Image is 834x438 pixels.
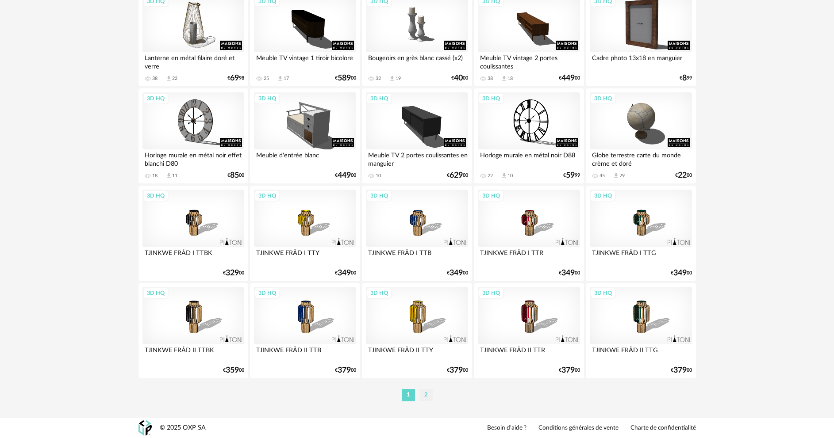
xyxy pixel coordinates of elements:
span: Download icon [165,172,172,179]
a: 3D HQ TJINKWE FRÅD II TTBK €35900 [138,283,248,378]
div: € 00 [335,367,356,373]
span: 359 [226,367,239,373]
li: 2 [419,389,433,401]
img: OXP [138,420,152,436]
span: 69 [230,75,239,81]
span: 8 [682,75,687,81]
div: 3D HQ [143,93,169,104]
div: € 00 [447,172,468,179]
div: 32 [376,76,381,82]
div: € 00 [447,270,468,276]
div: € 99 [680,75,692,81]
div: TJINKWE FRÅD I TTY [254,247,356,265]
a: 3D HQ Meuble TV 2 portes coulissantes en manguier 10 €62900 [362,88,472,184]
div: 3D HQ [590,287,616,299]
div: 10 [507,173,513,179]
div: € 99 [563,172,580,179]
div: Lanterne en métal filaire doré et verre [142,52,244,70]
a: 3D HQ TJINKWE FRÅD I TTY €34900 [250,186,360,281]
div: € 00 [335,75,356,81]
div: Meuble TV vintage 1 tiroir bicolore [254,52,356,70]
a: 3D HQ Meuble d'entrée blanc €44900 [250,88,360,184]
div: 22 [488,173,493,179]
div: 3D HQ [590,93,616,104]
div: © 2025 OXP SA [160,424,206,432]
div: 29 [619,173,625,179]
span: Download icon [501,172,507,179]
span: Download icon [389,75,396,82]
div: € 98 [227,75,244,81]
a: 3D HQ TJINKWE FRÅD II TTG €37900 [586,283,696,378]
div: 11 [172,173,177,179]
a: 3D HQ TJINKWE FRÅD II TTR €37900 [474,283,584,378]
div: Meuble TV vintage 2 portes coulissantes [478,52,580,70]
a: 3D HQ TJINKWE FRÅD I TTG €34900 [586,186,696,281]
div: Horloge murale en métal noir effet blanchi D80 [142,149,244,167]
div: € 00 [223,270,244,276]
div: 3D HQ [366,190,392,202]
div: € 00 [451,75,468,81]
span: 589 [338,75,351,81]
div: TJINKWE FRÅD II TTG [590,344,692,362]
div: Globe terrestre carte du monde crème et doré [590,149,692,167]
div: € 00 [671,367,692,373]
div: TJINKWE FRÅD I TTG [590,247,692,265]
span: 349 [561,270,575,276]
span: 349 [338,270,351,276]
div: Meuble d'entrée blanc [254,149,356,167]
span: 59 [566,172,575,179]
div: 3D HQ [366,93,392,104]
span: Download icon [501,75,507,82]
div: € 00 [559,75,580,81]
div: 3D HQ [366,287,392,299]
div: € 00 [335,270,356,276]
a: Charte de confidentialité [630,424,696,432]
a: Besoin d'aide ? [487,424,527,432]
div: 3D HQ [478,190,504,202]
div: 22 [172,76,177,82]
div: € 00 [335,172,356,179]
div: 3D HQ [143,190,169,202]
div: 25 [264,76,269,82]
span: 379 [450,367,463,373]
div: € 00 [559,270,580,276]
a: 3D HQ TJINKWE FRÅD I TTR €34900 [474,186,584,281]
span: 449 [561,75,575,81]
div: € 00 [671,270,692,276]
div: € 00 [559,367,580,373]
span: 40 [454,75,463,81]
span: 349 [450,270,463,276]
div: € 00 [223,367,244,373]
div: Horloge murale en métal noir D88 [478,149,580,167]
div: 38 [152,76,158,82]
a: 3D HQ TJINKWE FRÅD II TTB €37900 [250,283,360,378]
span: 349 [673,270,687,276]
div: 10 [376,173,381,179]
div: € 00 [447,367,468,373]
div: TJINKWE FRÅD II TTR [478,344,580,362]
a: 3D HQ Globe terrestre carte du monde crème et doré 45 Download icon 29 €2200 [586,88,696,184]
a: 3D HQ Horloge murale en métal noir D88 22 Download icon 10 €5999 [474,88,584,184]
div: TJINKWE FRÅD II TTY [366,344,468,362]
a: 3D HQ TJINKWE FRÅD I TTB €34900 [362,186,472,281]
div: € 00 [227,172,244,179]
div: Bougeoirs en grès blanc cassé (x2) [366,52,468,70]
div: TJINKWE FRÅD II TTBK [142,344,244,362]
span: 379 [673,367,687,373]
span: 379 [561,367,575,373]
a: 3D HQ TJINKWE FRÅD II TTY €37900 [362,283,472,378]
span: Download icon [277,75,284,82]
div: 3D HQ [254,93,280,104]
span: Download icon [165,75,172,82]
span: 22 [678,172,687,179]
div: TJINKWE FRÅD I TTBK [142,247,244,265]
div: 3D HQ [478,93,504,104]
a: 3D HQ Horloge murale en métal noir effet blanchi D80 18 Download icon 11 €8500 [138,88,248,184]
a: 3D HQ TJINKWE FRÅD I TTBK €32900 [138,186,248,281]
div: TJINKWE FRÅD I TTB [366,247,468,265]
div: 3D HQ [478,287,504,299]
div: € 00 [675,172,692,179]
div: 19 [396,76,401,82]
div: 3D HQ [590,190,616,202]
div: Cadre photo 13x18 en manguier [590,52,692,70]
